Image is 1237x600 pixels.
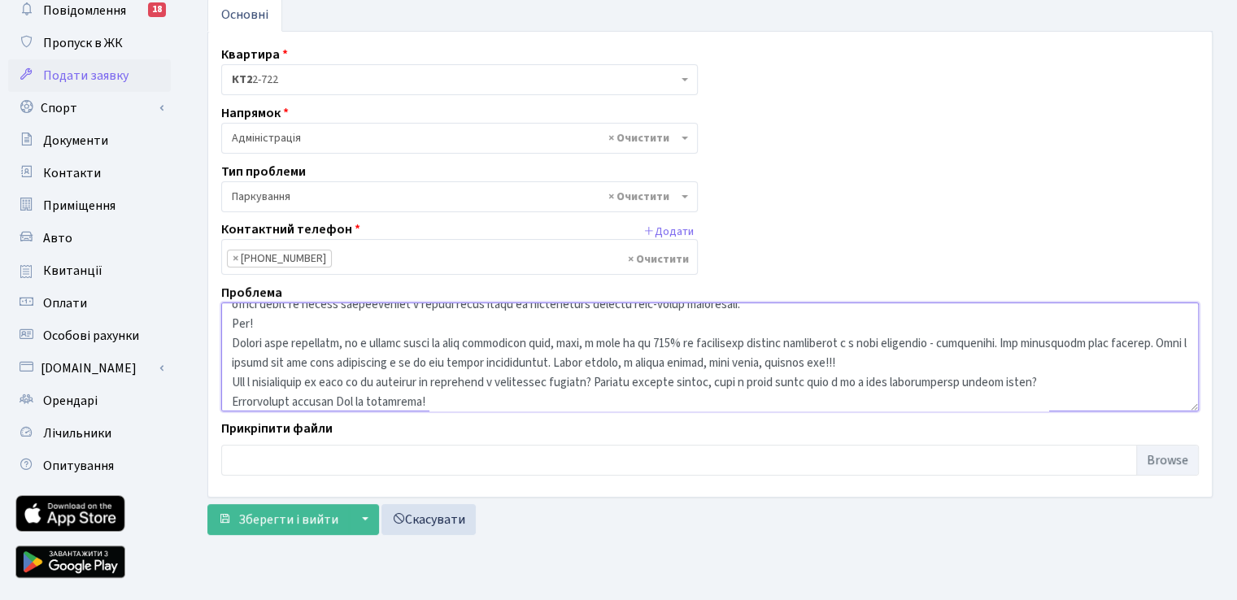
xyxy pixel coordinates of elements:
[238,511,338,528] span: Зберегти і вийти
[8,124,171,157] a: Документи
[8,385,171,417] a: Орендарі
[8,27,171,59] a: Пропуск в ЖК
[8,222,171,254] a: Авто
[221,181,698,212] span: Паркування
[43,327,139,345] span: Особові рахунки
[8,352,171,385] a: [DOMAIN_NAME]
[233,250,238,267] span: ×
[148,2,166,17] div: 18
[43,392,98,410] span: Орендарі
[43,2,126,20] span: Повідомлення
[221,220,360,239] label: Контактний телефон
[8,254,171,287] a: Квитанції
[232,130,677,146] span: Адміністрація
[43,424,111,442] span: Лічильники
[43,67,128,85] span: Подати заявку
[227,250,332,267] li: (067) 733-06-94
[381,504,476,535] a: Скасувати
[43,197,115,215] span: Приміщення
[221,103,289,123] label: Напрямок
[8,157,171,189] a: Контакти
[608,189,669,205] span: Видалити всі елементи
[608,130,669,146] span: Видалити всі елементи
[221,123,698,154] span: Адміністрація
[8,189,171,222] a: Приміщення
[8,320,171,352] a: Особові рахунки
[8,417,171,450] a: Лічильники
[221,64,698,95] span: <b>КТ2</b>&nbsp;&nbsp;&nbsp;2-722
[232,72,252,88] b: КТ2
[43,132,108,150] span: Документи
[43,294,87,312] span: Оплати
[221,162,306,181] label: Тип проблеми
[43,164,101,182] span: Контакти
[232,189,677,205] span: Паркування
[43,262,102,280] span: Квитанції
[43,34,123,52] span: Пропуск в ЖК
[43,229,72,247] span: Авто
[207,504,349,535] button: Зберегти і вийти
[221,283,282,302] label: Проблема
[221,45,288,64] label: Квартира
[628,251,689,267] span: Видалити всі елементи
[8,92,171,124] a: Спорт
[639,220,698,245] button: Додати
[8,287,171,320] a: Оплати
[8,450,171,482] a: Опитування
[232,72,677,88] span: <b>КТ2</b>&nbsp;&nbsp;&nbsp;2-722
[43,457,114,475] span: Опитування
[8,59,171,92] a: Подати заявку
[221,419,333,438] label: Прикріпити файли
